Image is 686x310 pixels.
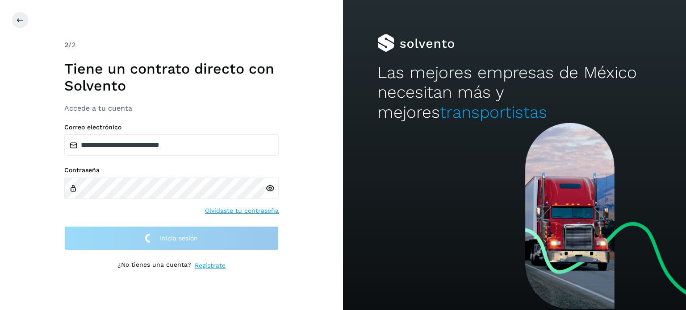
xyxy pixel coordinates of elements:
h3: Accede a tu cuenta [64,104,279,112]
label: Correo electrónico [64,124,279,131]
button: Inicia sesión [64,226,279,251]
span: transportistas [440,103,547,122]
a: Regístrate [195,261,226,270]
p: ¿No tienes una cuenta? [117,261,191,270]
span: 2 [64,41,68,49]
div: /2 [64,40,279,50]
h2: Las mejores empresas de México necesitan más y mejores [377,63,652,122]
label: Contraseña [64,166,279,174]
h1: Tiene un contrato directo con Solvento [64,60,279,95]
span: Inicia sesión [160,235,198,241]
a: Olvidaste tu contraseña [205,206,279,215]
